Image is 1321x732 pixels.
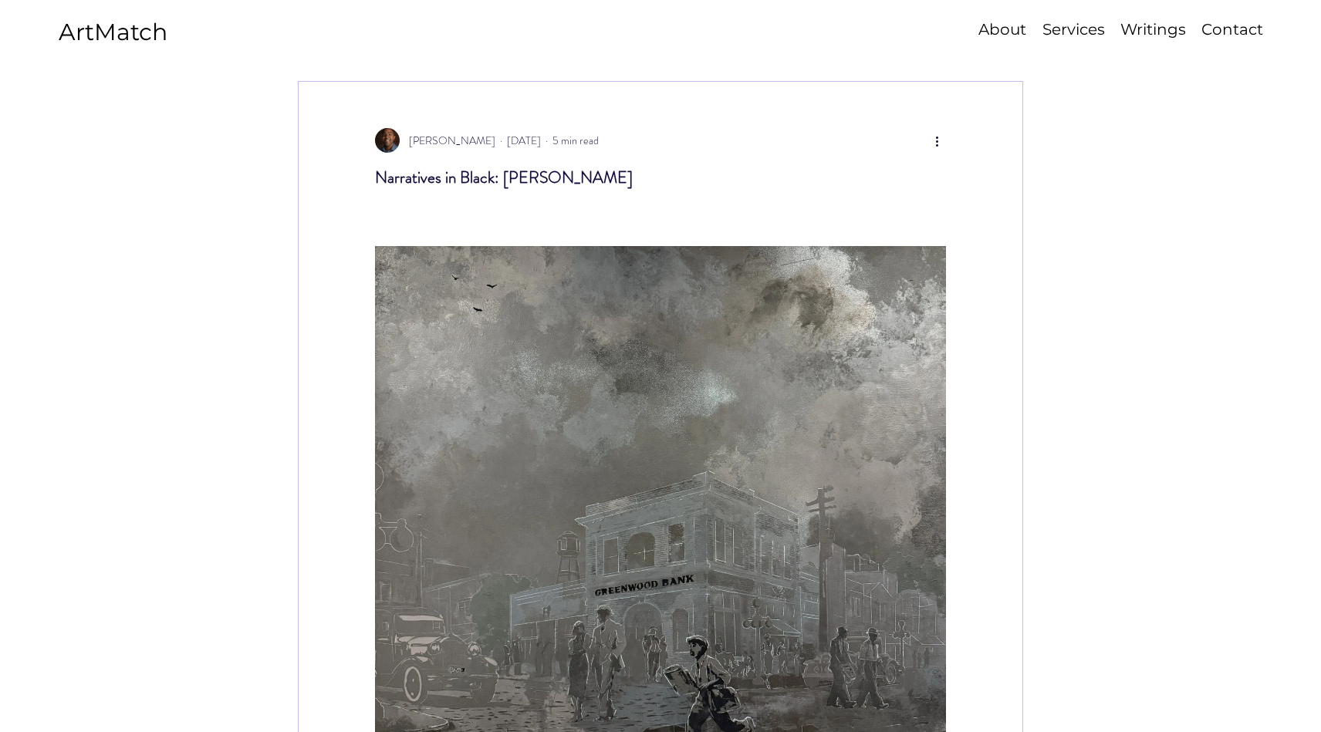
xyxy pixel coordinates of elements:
[1194,19,1270,41] a: Contact
[1034,19,1113,41] a: Services
[552,133,599,148] span: 5 min read
[375,167,946,189] h1: Narratives in Black: [PERSON_NAME]
[59,18,167,46] a: ArtMatch
[507,133,541,148] span: Jul 25
[927,131,946,150] button: More actions
[1113,19,1194,41] a: Writings
[971,19,1034,41] a: About
[920,19,1270,41] nav: Site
